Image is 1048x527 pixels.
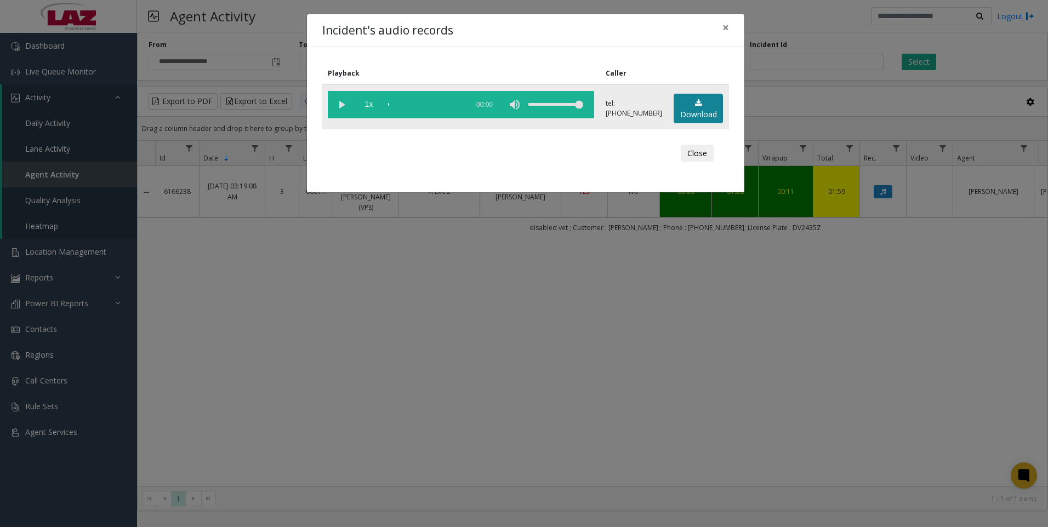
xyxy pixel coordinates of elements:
a: Download [674,94,723,124]
h4: Incident's audio records [322,22,453,39]
th: Playback [322,62,600,84]
span: playback speed button [355,91,383,118]
th: Caller [600,62,668,84]
div: volume level [528,91,583,118]
p: tel:[PHONE_NUMBER] [606,99,662,118]
button: Close [715,14,737,41]
div: scrub bar [388,91,463,118]
span: × [722,20,729,35]
button: Close [681,145,714,162]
